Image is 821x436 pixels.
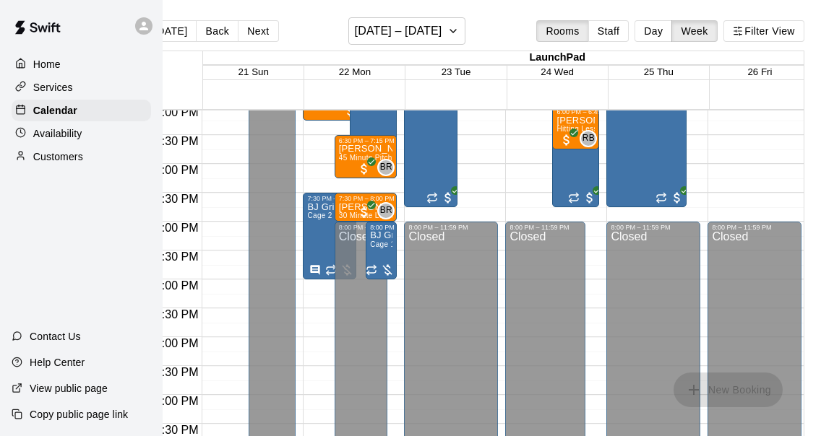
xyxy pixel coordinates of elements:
[339,212,400,219] span: 30 Minute Lesson
[747,66,772,77] button: 26 Fri
[152,106,202,118] span: 6:00 PM
[145,424,202,436] span: 11:30 PM
[309,264,321,276] svg: Has notes
[145,337,202,349] span: 10:00 PM
[355,21,442,41] h6: [DATE] – [DATE]
[152,164,202,176] span: 7:00 PM
[383,159,395,176] span: Billy Jack Ryan
[152,135,202,147] span: 6:30 PM
[12,123,151,144] a: Availability
[559,133,574,147] span: All customers have paid
[441,191,455,205] span: All customers have paid
[377,159,395,176] div: Billy Jack Ryan
[33,57,61,71] p: Home
[712,224,775,231] div: 8:00 PM – 11:59 PM
[339,137,398,144] div: 6:30 PM – 7:15 PM
[33,126,82,141] p: Availability
[33,103,77,118] p: Calendar
[611,224,674,231] div: 8:00 PM – 11:59 PM
[30,381,108,396] p: View public page
[370,224,429,231] div: 8:00 PM – 9:00 PM
[357,205,371,219] span: All customers have paid
[145,20,197,42] button: [DATE]
[380,204,392,218] span: BR
[588,20,629,42] button: Staff
[30,355,85,370] p: Help Center
[152,222,202,234] span: 8:00 PM
[536,20,588,42] button: Rooms
[30,407,128,422] p: Copy public page link
[556,125,650,133] span: Hitting Lesson - 45 Minutes
[370,240,423,248] span: Cage 1 Walk In
[377,202,395,219] div: Billy Jack Ryan
[339,195,398,202] div: 7:30 PM – 8:00 PM
[426,192,438,204] span: Recurring event
[383,202,395,219] span: Billy Jack Ryan
[307,212,356,219] span: Cage 2 Rental
[510,224,572,231] div: 8:00 PM – 11:59 PM
[152,308,202,321] span: 9:30 PM
[723,20,804,42] button: Filter View
[30,329,81,344] p: Contact Us
[339,154,575,162] span: 45 Minute Pitching Lesson with [PERSON_NAME] [PERSON_NAME]
[670,191,684,205] span: All customers have paid
[152,250,202,263] span: 8:30 PM
[12,100,151,121] a: Calendar
[583,131,595,146] span: RB
[307,195,366,202] div: 7:30 PM – 9:00 PM
[335,193,397,222] div: 7:30 PM – 8:00 PM: Kade Hernandez
[408,224,471,231] div: 8:00 PM – 11:59 PM
[33,149,83,164] p: Customers
[152,279,202,292] span: 9:00 PM
[552,106,599,149] div: 6:00 PM – 6:45 PM: Samuel M H
[145,395,202,407] span: 11:00 PM
[541,66,574,77] button: 24 Wed
[644,66,674,77] button: 25 Thu
[674,383,783,395] span: You don't have the permission to add bookings
[196,20,238,42] button: Back
[655,192,667,204] span: Recurring event
[343,104,358,118] span: All customers have paid
[635,20,672,42] button: Day
[671,20,717,42] button: Week
[583,191,597,205] span: All customers have paid
[335,135,397,178] div: 6:30 PM – 7:15 PM: Adam Wheeler
[350,48,397,178] div: 5:00 PM – 7:15 PM: Aria
[585,130,597,147] span: Rafael Betances
[366,264,377,276] span: Recurring event
[339,224,402,231] div: 8:00 PM – 11:59 PM
[303,193,356,279] div: 7:30 PM – 9:00 PM: BJ Grill Lacrosse
[325,264,337,276] span: Recurring event
[152,193,202,205] span: 7:30 PM
[33,80,73,95] p: Services
[12,146,151,167] a: Customers
[580,130,597,147] div: Rafael Betances
[12,77,151,98] a: Services
[348,17,466,45] button: [DATE] – [DATE]
[442,66,471,77] button: 23 Tue
[380,160,392,175] span: BR
[556,108,616,115] div: 6:00 PM – 6:45 PM
[357,162,371,176] span: All customers have paid
[339,66,371,77] button: 22 Mon
[145,366,202,378] span: 10:30 PM
[12,53,151,75] a: Home
[568,192,580,204] span: Recurring event
[366,222,397,279] div: 8:00 PM – 9:00 PM: BJ Grill Lacrosse
[238,20,278,42] button: Next
[238,66,269,77] button: 21 Sun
